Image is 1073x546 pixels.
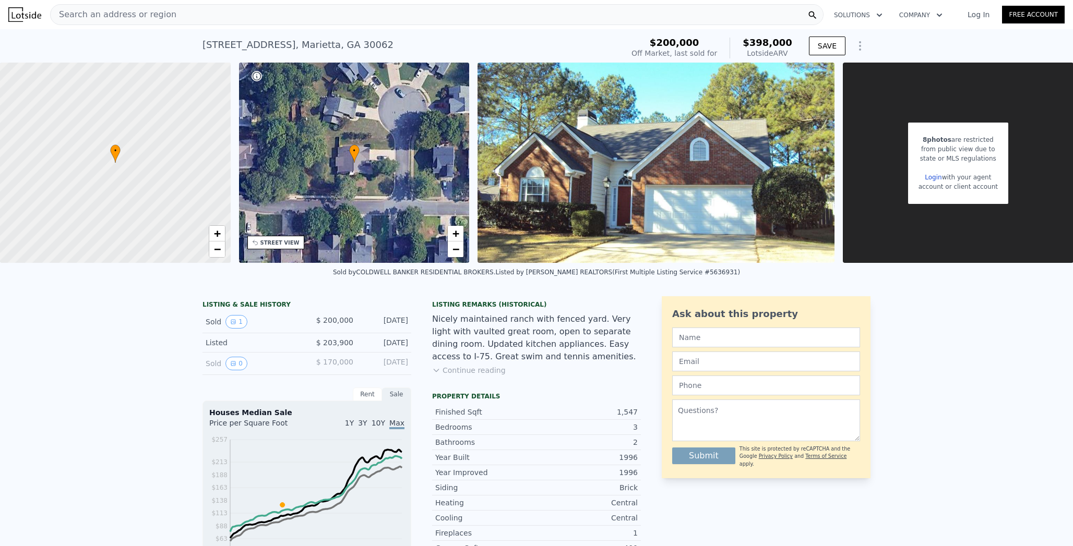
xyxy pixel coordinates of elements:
[919,135,998,144] div: are restricted
[919,154,998,163] div: state or MLS regulations
[740,445,860,468] div: This site is protected by reCAPTCHA and the Google and apply.
[672,307,860,321] div: Ask about this property
[923,136,951,143] span: 8 photos
[805,453,847,459] a: Terms of Service
[211,436,228,443] tspan: $257
[206,315,299,329] div: Sold
[216,523,228,530] tspan: $88
[211,458,228,466] tspan: $213
[349,146,360,155] span: •
[809,37,845,55] button: SAVE
[435,498,536,508] div: Heating
[333,269,496,276] div: Sold by COLDWELL BANKER RESIDENTIAL BROKERS .
[942,174,992,181] span: with your agent
[206,357,299,370] div: Sold
[353,387,382,401] div: Rent
[650,37,699,48] span: $200,000
[435,467,536,478] div: Year Improved
[432,365,506,375] button: Continue reading
[432,313,641,363] div: Nicely maintained ranch with fenced yard. Very light with vaulted great room, open to separate di...
[209,226,225,241] a: Zoom in
[672,351,860,371] input: Email
[362,337,408,348] div: [DATE]
[432,392,641,401] div: Property details
[435,452,536,463] div: Year Built
[536,437,638,447] div: 2
[216,535,228,542] tspan: $63
[202,38,394,52] div: [STREET_ADDRESS] , Marietta , GA 30062
[919,144,998,154] div: from public view due to
[260,239,300,247] div: STREET VIEW
[51,8,176,21] span: Search an address or region
[435,513,536,523] div: Cooling
[316,338,353,347] span: $ 203,900
[536,407,638,417] div: 1,547
[432,300,641,309] div: Listing Remarks (Historical)
[495,269,740,276] div: Listed by [PERSON_NAME] REALTORS (First Multiple Listing Service #5636931)
[536,422,638,432] div: 3
[211,484,228,491] tspan: $163
[672,327,860,347] input: Name
[536,467,638,478] div: 1996
[8,7,41,22] img: Lotside
[372,419,385,427] span: 10Y
[743,37,792,48] span: $398,000
[1002,6,1065,23] a: Free Account
[435,528,536,538] div: Fireplaces
[206,337,299,348] div: Listed
[743,48,792,58] div: Lotside ARV
[213,242,220,256] span: −
[536,528,638,538] div: 1
[110,146,121,155] span: •
[478,63,834,263] img: Sale: 13618170 Parcel: 17560170
[826,6,891,25] button: Solutions
[435,422,536,432] div: Bedrooms
[110,144,121,163] div: •
[536,482,638,493] div: Brick
[435,407,536,417] div: Finished Sqft
[211,509,228,517] tspan: $113
[452,242,459,256] span: −
[211,471,228,479] tspan: $188
[209,407,404,418] div: Houses Median Sale
[672,447,735,464] button: Submit
[202,300,411,311] div: LISTING & SALE HISTORY
[358,419,367,427] span: 3Y
[213,227,220,240] span: +
[362,357,408,370] div: [DATE]
[759,453,793,459] a: Privacy Policy
[435,482,536,493] div: Siding
[536,513,638,523] div: Central
[891,6,951,25] button: Company
[536,452,638,463] div: 1996
[452,227,459,240] span: +
[631,48,717,58] div: Off Market, last sold for
[316,316,353,324] span: $ 200,000
[209,418,307,434] div: Price per Square Foot
[448,226,463,241] a: Zoom in
[435,437,536,447] div: Bathrooms
[209,241,225,257] a: Zoom out
[850,35,871,56] button: Show Options
[919,182,998,191] div: account or client account
[349,144,360,163] div: •
[925,174,941,181] a: Login
[536,498,638,508] div: Central
[389,419,404,429] span: Max
[225,315,247,329] button: View historical data
[345,419,354,427] span: 1Y
[955,9,1002,20] a: Log In
[448,241,463,257] a: Zoom out
[316,358,353,366] span: $ 170,000
[211,497,228,504] tspan: $138
[362,315,408,329] div: [DATE]
[225,357,247,370] button: View historical data
[382,387,411,401] div: Sale
[672,375,860,395] input: Phone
